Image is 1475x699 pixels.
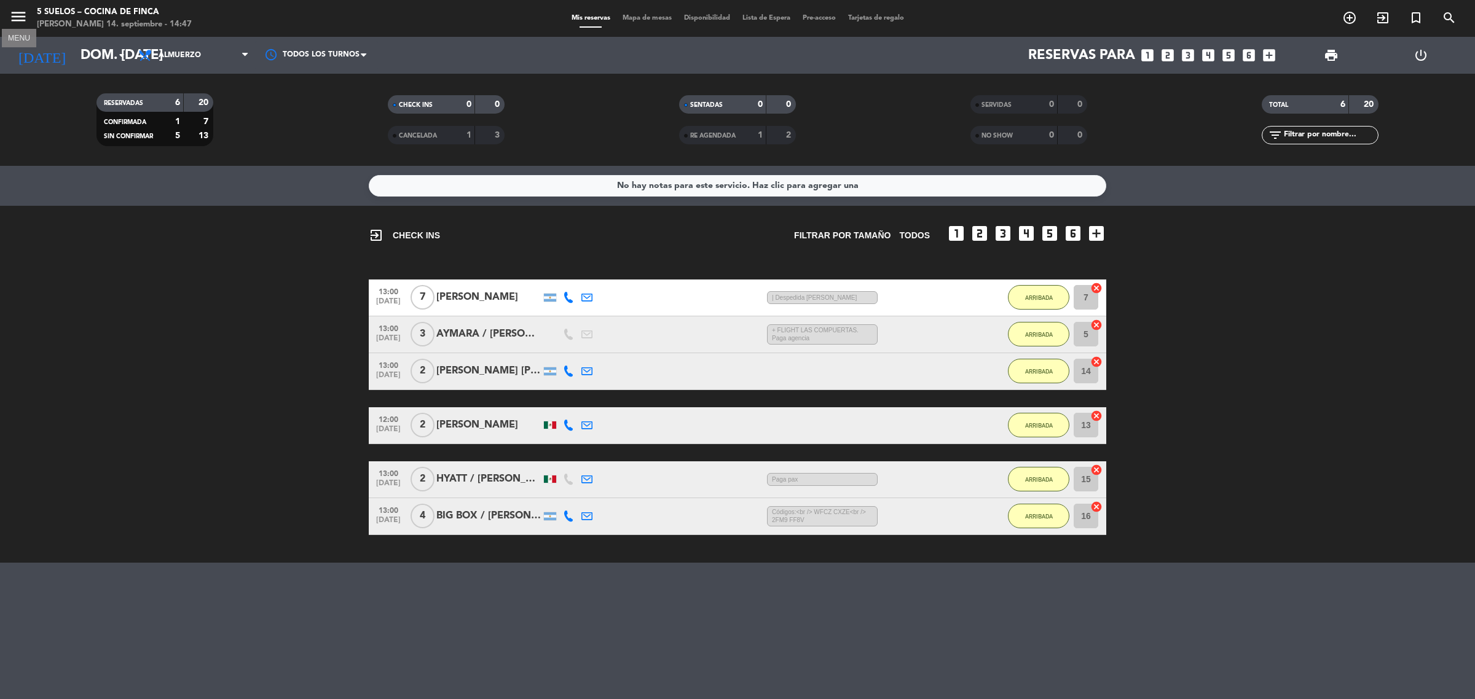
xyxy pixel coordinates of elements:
[436,417,541,433] div: [PERSON_NAME]
[1090,319,1103,331] i: cancel
[411,467,435,491] span: 2
[9,7,28,26] i: menu
[1087,224,1106,243] i: add_box
[1342,10,1357,25] i: add_circle_outline
[1090,282,1103,294] i: cancel
[199,131,211,140] strong: 13
[786,100,793,109] strong: 0
[1090,356,1103,368] i: cancel
[616,15,678,21] span: Mapa de mesas
[1008,413,1069,437] button: ARRIBADA
[373,334,404,348] span: [DATE]
[1025,331,1053,338] span: ARRIBADA
[565,15,616,21] span: Mis reservas
[373,502,404,517] span: 13:00
[373,284,404,298] span: 13:00
[1063,224,1083,243] i: looks_6
[993,224,1013,243] i: looks_3
[690,102,723,108] span: SENTADAS
[369,228,383,243] i: exit_to_app
[767,473,878,486] span: Paga pax
[690,133,736,139] span: RE AGENDADA
[373,357,404,372] span: 13:00
[175,117,180,126] strong: 1
[373,371,404,385] span: [DATE]
[1268,128,1283,143] i: filter_list
[767,291,878,304] span: | Despedida [PERSON_NAME]
[203,117,211,126] strong: 7
[1008,467,1069,491] button: ARRIBADA
[1340,100,1345,109] strong: 6
[1090,501,1103,513] i: cancel
[1025,294,1053,301] span: ARRIBADA
[436,326,541,342] div: AYMARA / [PERSON_NAME]
[466,131,471,139] strong: 1
[9,42,74,69] i: [DATE]
[981,133,1013,139] span: NO SHOW
[399,102,433,108] span: CHECK INS
[1028,48,1135,63] span: Reservas para
[758,131,763,139] strong: 1
[373,297,404,311] span: [DATE]
[104,133,153,139] span: SIN CONFIRMAR
[1364,100,1376,109] strong: 20
[946,224,966,243] i: looks_one
[796,15,842,21] span: Pre-acceso
[411,359,435,383] span: 2
[1025,422,1053,429] span: ARRIBADA
[104,119,146,125] span: CONFIRMADA
[199,98,211,107] strong: 20
[373,321,404,335] span: 13:00
[1077,100,1085,109] strong: 0
[411,413,435,437] span: 2
[1049,100,1054,109] strong: 0
[114,48,129,63] i: arrow_drop_down
[1200,47,1216,63] i: looks_4
[159,51,201,60] span: Almuerzo
[1077,131,1085,139] strong: 0
[495,131,502,139] strong: 3
[411,285,435,310] span: 7
[373,516,404,530] span: [DATE]
[1008,504,1069,528] button: ARRIBADA
[1008,359,1069,383] button: ARRIBADA
[786,131,793,139] strong: 2
[1241,47,1257,63] i: looks_6
[411,322,435,346] span: 3
[1160,47,1176,63] i: looks_two
[1442,10,1457,25] i: search
[736,15,796,21] span: Lista de Espera
[617,179,859,193] div: No hay notas para este servicio. Haz clic para agregar una
[970,224,989,243] i: looks_two
[436,363,541,379] div: [PERSON_NAME] [PERSON_NAME]
[1139,47,1155,63] i: looks_one
[495,100,502,109] strong: 0
[1414,48,1428,63] i: power_settings_new
[794,228,891,243] span: Filtrar por tamaño
[1017,224,1036,243] i: looks_4
[1261,47,1277,63] i: add_box
[373,479,404,493] span: [DATE]
[1025,513,1053,520] span: ARRIBADA
[758,100,763,109] strong: 0
[175,131,180,140] strong: 5
[1376,37,1466,74] div: LOG OUT
[1049,131,1054,139] strong: 0
[104,100,143,106] span: RESERVADAS
[1269,102,1288,108] span: TOTAL
[767,324,878,345] span: + FLIGHT LAS COMPUERTAS. Paga agencia
[2,32,36,43] div: MENU
[37,6,192,18] div: 5 SUELOS – COCINA DE FINCA
[436,508,541,524] div: BIG BOX / [PERSON_NAME]
[411,504,435,528] span: 4
[981,102,1012,108] span: SERVIDAS
[466,100,471,109] strong: 0
[1040,224,1060,243] i: looks_5
[436,471,541,487] div: HYATT / [PERSON_NAME]
[1409,10,1423,25] i: turned_in_not
[373,466,404,480] span: 13:00
[9,7,28,30] button: menu
[399,133,437,139] span: CANCELADA
[373,425,404,439] span: [DATE]
[1375,10,1390,25] i: exit_to_app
